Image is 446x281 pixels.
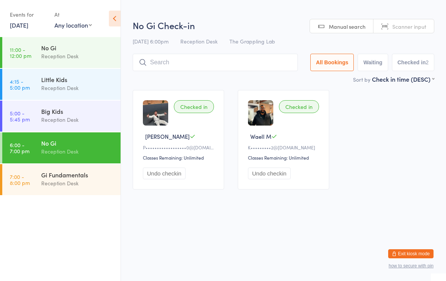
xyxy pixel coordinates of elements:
input: Search [133,54,298,71]
time: 6:00 - 7:00 pm [10,142,29,154]
div: Any location [54,21,92,29]
button: how to secure with pin [389,263,434,269]
div: Check in time (DESC) [372,75,434,83]
label: Sort by [353,76,370,83]
div: Reception Desk [41,52,114,61]
button: Undo checkin [248,168,291,179]
span: Manual search [329,23,365,30]
div: Classes Remaining: Unlimited [248,154,321,161]
span: [DATE] 6:00pm [133,37,169,45]
a: [DATE] [10,21,28,29]
a: 7:00 -8:00 pmGi FundamentalsReception Desk [2,164,121,195]
div: Events for [10,8,47,21]
div: Gi Fundamentals [41,171,114,179]
div: Reception Desk [41,179,114,188]
button: Checked in2 [392,54,435,71]
div: 2 [426,59,429,65]
time: 4:15 - 5:00 pm [10,78,30,90]
div: K•••••••••2@[DOMAIN_NAME] [248,144,321,151]
div: Checked in [174,100,214,113]
time: 7:00 - 8:00 pm [10,174,30,186]
button: Undo checkin [143,168,186,179]
img: image1738120726.png [248,100,273,126]
div: Reception Desk [41,115,114,124]
button: All Bookings [310,54,354,71]
div: Little Kids [41,75,114,84]
button: Waiting [358,54,388,71]
div: Checked in [279,100,319,113]
div: Reception Desk [41,84,114,92]
a: 5:00 -5:45 pmBig KidsReception Desk [2,101,121,132]
div: Big Kids [41,107,114,115]
div: P••••••••••••••••••0@[DOMAIN_NAME] [143,144,216,151]
span: The Grappling Lab [229,37,275,45]
a: 6:00 -7:00 pmNo GiReception Desk [2,132,121,163]
time: 11:00 - 12:00 pm [10,47,31,59]
time: 5:00 - 5:45 pm [10,110,30,122]
span: [PERSON_NAME] [145,132,190,140]
div: At [54,8,92,21]
div: No Gi [41,43,114,52]
div: No Gi [41,139,114,147]
img: image1753364373.png [143,100,168,126]
div: Reception Desk [41,147,114,156]
a: 11:00 -12:00 pmNo GiReception Desk [2,37,121,68]
span: Reception Desk [180,37,218,45]
div: Classes Remaining: Unlimited [143,154,216,161]
a: 4:15 -5:00 pmLittle KidsReception Desk [2,69,121,100]
h2: No Gi Check-in [133,19,434,31]
button: Exit kiosk mode [388,249,434,258]
span: Scanner input [392,23,426,30]
span: Waell M [250,132,271,140]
